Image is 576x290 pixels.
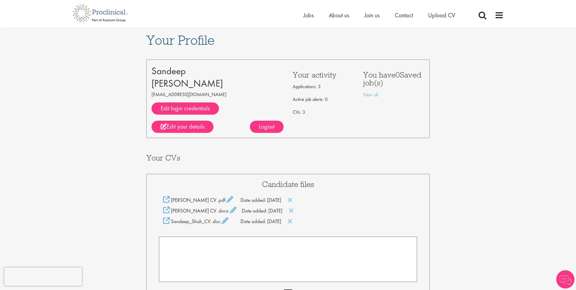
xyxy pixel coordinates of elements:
[4,268,82,286] iframe: reCAPTCHA
[293,95,354,104] p: Active job alerts: 0
[146,154,430,162] h3: Your CVs
[152,90,284,99] p: [EMAIL_ADDRESS][DOMAIN_NAME]
[556,270,574,288] img: Chatbot
[395,11,413,19] a: Contact
[329,11,349,19] a: About us
[396,70,400,80] span: 0
[363,71,424,87] h3: You have Saved job(s)
[171,218,210,225] span: Sandeep_Shah_CV
[363,91,378,98] a: View all
[428,11,455,19] a: Upload CV
[171,197,216,203] span: [PERSON_NAME] CV
[152,77,284,90] div: [PERSON_NAME]
[364,11,380,19] a: Join us
[152,102,219,115] a: Edit login credentials
[217,197,225,203] span: .pdf
[212,218,220,225] span: .doc
[152,121,213,133] a: Edit your details
[159,196,418,204] div: Date added: [DATE]
[293,71,354,79] h3: Your activity
[250,121,284,133] div: Logout
[217,207,229,214] span: .docx
[171,207,216,214] span: [PERSON_NAME] CV
[159,180,418,188] h3: Candidate files
[293,82,354,91] p: Applications: 3
[303,11,314,19] a: Jobs
[159,217,418,225] div: Date added: [DATE]
[159,207,418,214] div: Date added: [DATE]
[293,107,354,117] p: CVs: 3
[152,65,284,77] div: Sandeep
[146,32,215,48] span: Your Profile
